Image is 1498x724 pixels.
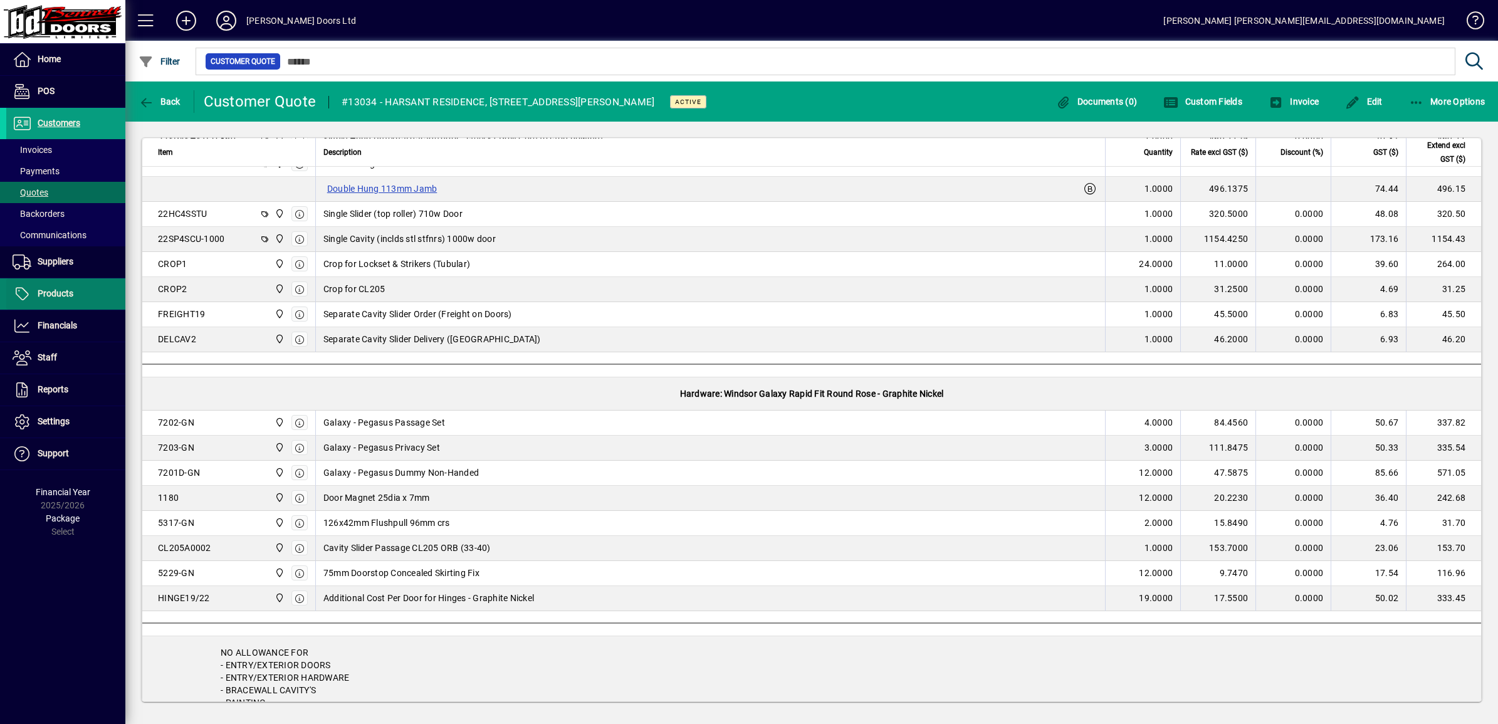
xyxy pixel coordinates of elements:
[1188,333,1248,345] div: 46.2000
[323,517,450,529] span: 126x42mm Flushpull 96mm crs
[38,86,55,96] span: POS
[6,44,125,75] a: Home
[323,145,362,159] span: Description
[1331,252,1406,277] td: 39.60
[1331,486,1406,511] td: 36.40
[1255,252,1331,277] td: 0.0000
[1144,441,1173,454] span: 3.0000
[323,207,463,220] span: Single Slider (top roller) 710w Door
[1255,436,1331,461] td: 0.0000
[271,491,286,505] span: Bennett Doors Ltd
[1188,592,1248,604] div: 17.5500
[1406,561,1481,586] td: 116.96
[158,308,205,320] div: FREIGHT19
[323,258,470,270] span: Crop for Lockset & Strikers (Tubular)
[1414,138,1465,165] span: Extend excl GST ($)
[1331,536,1406,561] td: 23.06
[1406,227,1481,252] td: 1154.43
[1144,308,1173,320] span: 1.0000
[1188,441,1248,454] div: 111.8475
[158,592,210,604] div: HINGE19/22
[158,441,194,454] div: 7203-GN
[1144,283,1173,295] span: 1.0000
[1188,567,1248,579] div: 9.7470
[38,352,57,362] span: Staff
[323,466,479,479] span: Galaxy - Pegasus Dummy Non-Handed
[271,541,286,555] span: Bennett Doors Ltd
[142,377,1481,410] div: Hardware: Windsor Galaxy Rapid Fit Round Rose - Graphite Nickel
[38,320,77,330] span: Financials
[323,416,445,429] span: Galaxy - Pegasus Passage Set
[1139,491,1173,504] span: 12.0000
[158,491,179,504] div: 1180
[38,256,73,266] span: Suppliers
[1055,97,1137,107] span: Documents (0)
[6,224,125,246] a: Communications
[46,513,80,523] span: Package
[323,181,441,196] label: Double Hung 113mm Jamb
[6,76,125,107] a: POS
[135,90,184,113] button: Back
[1144,416,1173,429] span: 4.0000
[1331,177,1406,202] td: 74.44
[38,54,61,64] span: Home
[1160,90,1245,113] button: Custom Fields
[1265,90,1322,113] button: Invoice
[1255,202,1331,227] td: 0.0000
[1331,586,1406,611] td: 50.02
[1139,567,1173,579] span: 12.0000
[1406,536,1481,561] td: 153.70
[271,441,286,454] span: Bennett Doors Ltd
[1409,97,1485,107] span: More Options
[1331,327,1406,352] td: 6.93
[1373,145,1398,159] span: GST ($)
[158,233,224,245] div: 22SP4SCU-1000
[38,416,70,426] span: Settings
[1139,258,1173,270] span: 24.0000
[1188,491,1248,504] div: 20.2230
[1191,145,1248,159] span: Rate excl GST ($)
[158,567,194,579] div: 5229-GN
[1144,517,1173,529] span: 2.0000
[1188,517,1248,529] div: 15.8490
[1188,207,1248,220] div: 320.5000
[1188,233,1248,245] div: 1154.4250
[13,166,60,176] span: Payments
[1406,436,1481,461] td: 335.54
[6,246,125,278] a: Suppliers
[1331,277,1406,302] td: 4.69
[246,11,356,31] div: [PERSON_NAME] Doors Ltd
[1163,97,1242,107] span: Custom Fields
[1255,277,1331,302] td: 0.0000
[1406,511,1481,536] td: 31.70
[271,566,286,580] span: Bennett Doors Ltd
[1255,536,1331,561] td: 0.0000
[158,207,207,220] div: 22HC4SSTU
[1163,11,1445,31] div: [PERSON_NAME] [PERSON_NAME][EMAIL_ADDRESS][DOMAIN_NAME]
[1345,97,1383,107] span: Edit
[1406,202,1481,227] td: 320.50
[135,50,184,73] button: Filter
[1144,233,1173,245] span: 1.0000
[38,384,68,394] span: Reports
[206,9,246,32] button: Profile
[1188,182,1248,195] div: 496.1375
[38,448,69,458] span: Support
[1188,542,1248,554] div: 153.7000
[1255,561,1331,586] td: 0.0000
[1255,327,1331,352] td: 0.0000
[139,97,181,107] span: Back
[158,416,194,429] div: 7202-GN
[158,333,196,345] div: DELCAV2
[323,233,496,245] span: Single Cavity (inclds stl stfnrs) 1000w door
[13,209,65,219] span: Backorders
[38,288,73,298] span: Products
[204,92,317,112] div: Customer Quote
[271,307,286,321] span: Bennett Doors Ltd
[1331,202,1406,227] td: 48.08
[323,542,491,554] span: Cavity Slider Passage CL205 ORB (33-40)
[323,283,385,295] span: Crop for CL205
[1144,207,1173,220] span: 1.0000
[1331,411,1406,436] td: 50.67
[1255,411,1331,436] td: 0.0000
